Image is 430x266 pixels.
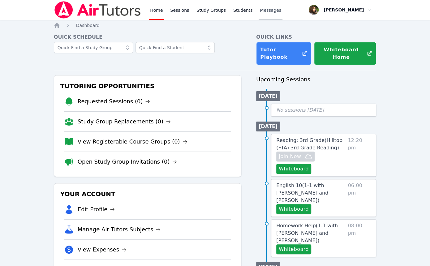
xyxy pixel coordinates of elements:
[78,225,161,234] a: Manage Air Tutors Subjects
[78,205,115,214] a: Edit Profile
[256,91,280,101] li: [DATE]
[276,164,311,174] button: Whiteboard
[54,42,133,53] input: Quick Find a Study Group
[276,107,324,113] span: No sessions [DATE]
[78,97,150,106] a: Requested Sessions (0)
[276,182,328,203] span: English 10 ( 1-1 with [PERSON_NAME] and [PERSON_NAME] )
[276,222,345,244] a: Homework Help(1-1 with [PERSON_NAME] and [PERSON_NAME])
[276,137,345,152] a: Reading: 3rd Grade(Hilltop (FTA) 3rd Grade Reading)
[348,182,371,214] span: 06:00 pm
[76,22,100,28] a: Dashboard
[314,42,376,65] button: Whiteboard Home
[348,222,371,254] span: 08:00 pm
[256,75,376,84] h3: Upcoming Sessions
[276,152,315,161] button: Join Now
[276,182,345,204] a: English 10(1-1 with [PERSON_NAME] and [PERSON_NAME])
[276,137,342,151] span: Reading: 3rd Grade ( Hilltop (FTA) 3rd Grade Reading )
[78,157,177,166] a: Open Study Group Invitations (0)
[54,22,376,28] nav: Breadcrumb
[59,188,236,199] h3: Your Account
[276,223,338,243] span: Homework Help ( 1-1 with [PERSON_NAME] and [PERSON_NAME] )
[59,80,236,92] h3: Tutoring Opportunities
[276,204,311,214] button: Whiteboard
[276,244,311,254] button: Whiteboard
[54,33,241,41] h4: Quick Schedule
[78,117,171,126] a: Study Group Replacements (0)
[76,23,100,28] span: Dashboard
[78,137,187,146] a: View Registerable Course Groups (0)
[135,42,215,53] input: Quick Find a Student
[54,1,141,19] img: Air Tutors
[256,42,312,65] a: Tutor Playbook
[78,245,127,254] a: View Expenses
[256,122,280,131] li: [DATE]
[348,137,371,174] span: 12:20 pm
[256,33,376,41] h4: Quick Links
[260,7,281,13] span: Messages
[279,153,301,160] span: Join Now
